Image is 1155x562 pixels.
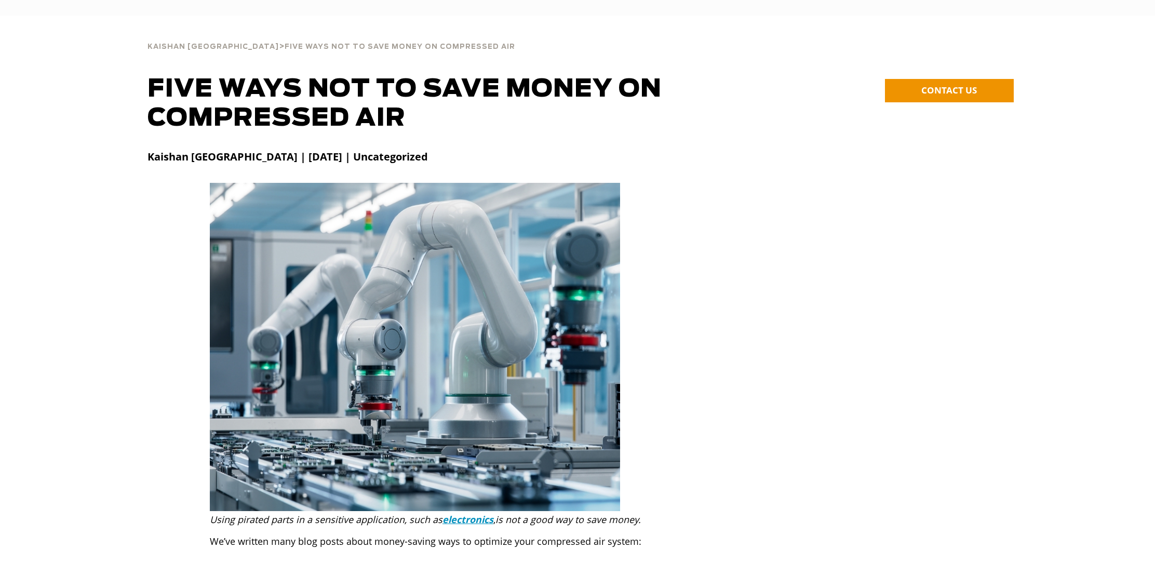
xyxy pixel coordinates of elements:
[210,183,620,511] img: Electronics manufacturing
[285,42,515,51] a: Five Ways Not to Save Money on Compressed Air
[147,75,789,133] h1: Five Ways Not to Save Money on Compressed Air
[285,44,515,50] span: Five Ways Not to Save Money on Compressed Air
[210,511,945,528] p: ,
[147,150,428,164] strong: Kaishan [GEOGRAPHIC_DATA] | [DATE] | Uncategorized
[210,533,945,550] p: We’ve written many blog posts about money-saving ways to optimize your compressed air system:
[495,513,641,526] i: is not a good way to save money.
[921,84,977,96] span: CONTACT US
[147,31,515,55] div: >
[147,42,279,51] a: Kaishan [GEOGRAPHIC_DATA]
[147,44,279,50] span: Kaishan [GEOGRAPHIC_DATA]
[442,513,493,526] a: electronics
[885,79,1014,102] a: CONTACT US
[210,513,442,526] i: Using pirated parts in a sensitive application, such as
